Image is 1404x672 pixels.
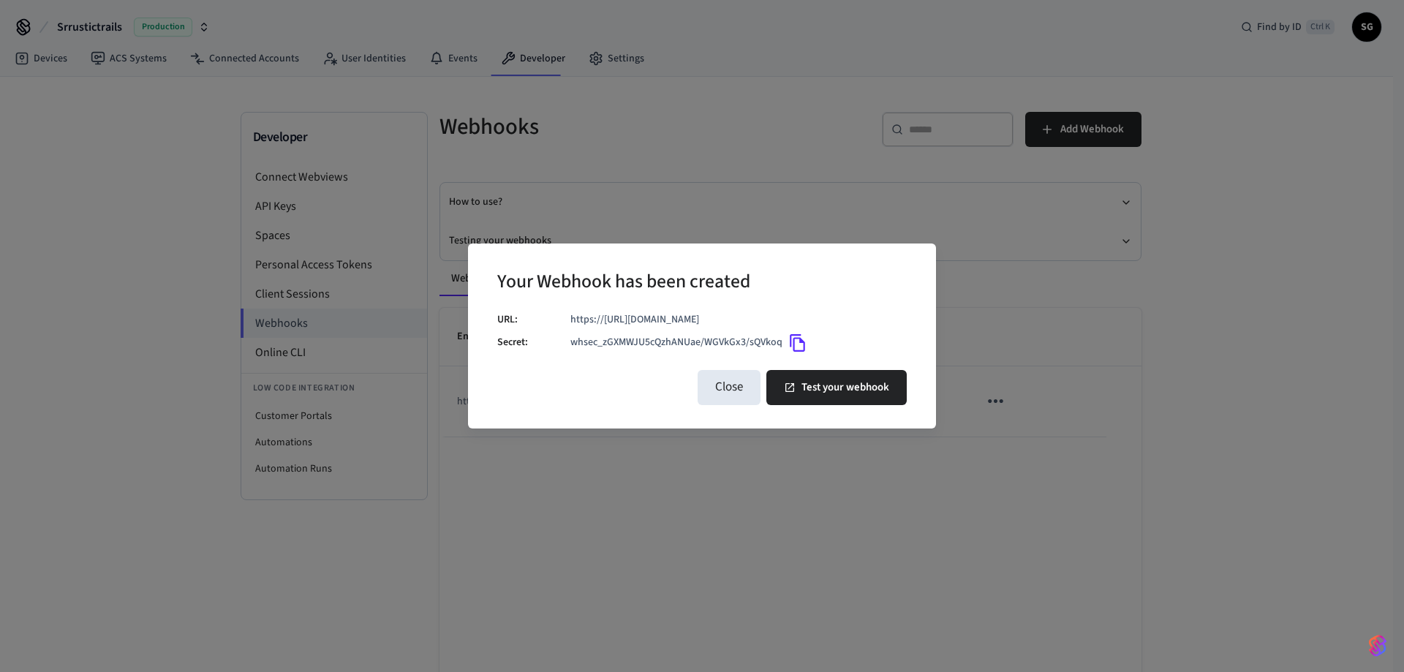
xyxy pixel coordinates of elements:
[497,335,570,350] p: Secret:
[766,370,907,405] button: Test your webhook
[570,312,907,328] p: https://[URL][DOMAIN_NAME]
[497,261,750,306] h2: Your Webhook has been created
[570,335,782,350] p: whsec_zGXMWJU5cQzhANUae/WGVkGx3/sQVkoq
[497,312,570,328] p: URL:
[1369,634,1386,657] img: SeamLogoGradient.69752ec5.svg
[698,370,760,405] button: Close
[782,328,813,358] button: Copy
